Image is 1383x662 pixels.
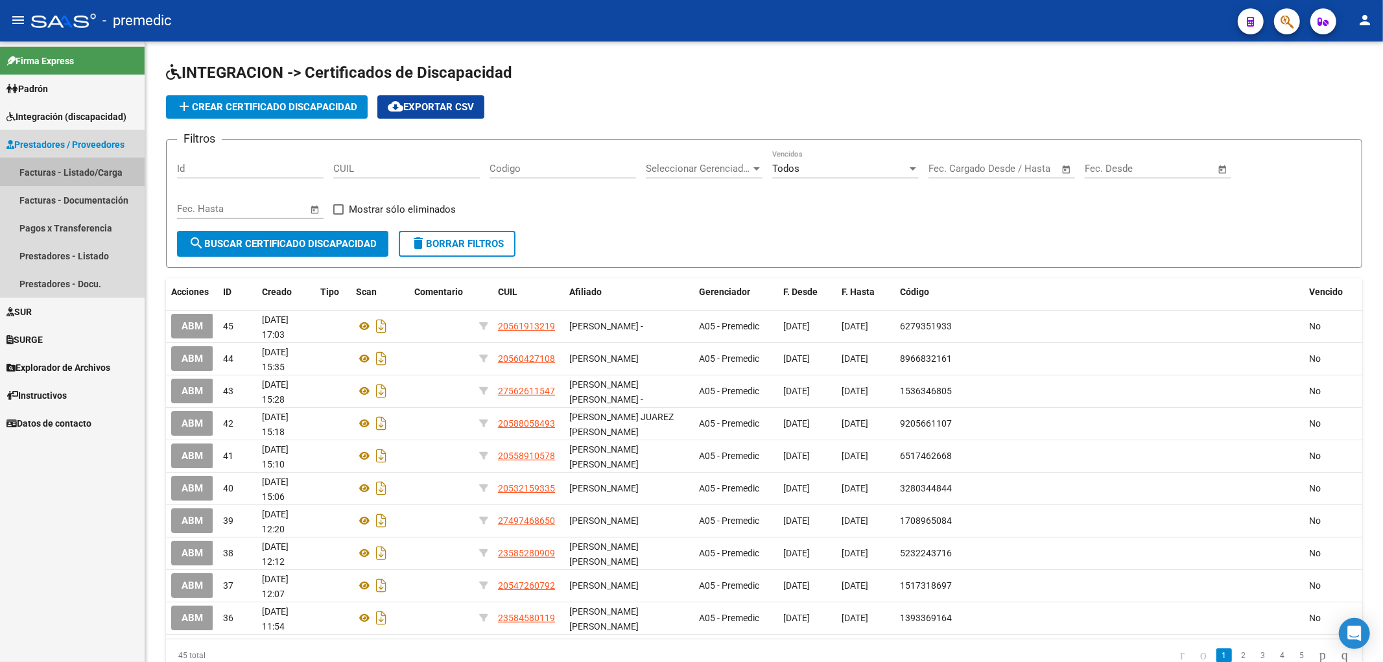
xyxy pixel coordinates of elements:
[772,163,799,174] span: Todos
[10,12,26,28] mat-icon: menu
[1085,163,1127,174] input: Start date
[1309,418,1321,429] span: No
[223,515,233,526] span: 39
[6,333,43,347] span: SURGE
[176,101,357,113] span: Crear Certificado Discapacidad
[166,278,218,306] datatable-header-cell: Acciones
[1309,386,1321,396] span: No
[399,231,515,257] button: Borrar Filtros
[895,278,1304,306] datatable-header-cell: Código
[177,130,222,148] h3: Filtros
[699,613,759,623] span: A05 - Premedic
[1309,451,1321,461] span: No
[1309,580,1321,591] span: No
[699,451,759,461] span: A05 - Premedic
[351,278,409,306] datatable-header-cell: Scan
[783,386,810,396] span: [DATE]
[171,443,213,467] button: ABM
[842,287,875,297] span: F. Hasta
[900,418,952,429] span: 9205661107
[171,346,213,370] button: ABM
[699,353,759,364] span: A05 - Premedic
[262,287,292,297] span: Creado
[182,418,203,430] span: ABM
[262,379,289,405] span: [DATE] 15:28
[694,278,778,306] datatable-header-cell: Gerenciador
[783,451,810,461] span: [DATE]
[6,82,48,96] span: Padrón
[262,477,289,502] span: [DATE] 15:06
[182,386,203,397] span: ABM
[231,203,294,215] input: End date
[842,548,868,558] span: [DATE]
[900,515,952,526] span: 1708965084
[182,515,203,527] span: ABM
[373,316,390,337] i: Descargar documento
[699,548,759,558] span: A05 - Premedic
[836,278,895,306] datatable-header-cell: F. Hasta
[498,353,555,364] span: 20560427108
[315,278,351,306] datatable-header-cell: Tipo
[166,95,368,119] button: Crear Certificado Discapacidad
[498,613,555,623] span: 23584580119
[320,287,339,297] span: Tipo
[842,515,868,526] span: [DATE]
[900,483,952,493] span: 3280344844
[223,483,233,493] span: 40
[223,548,233,558] span: 38
[783,287,818,297] span: F. Desde
[498,418,555,429] span: 20588058493
[262,347,289,372] span: [DATE] 15:35
[1309,287,1343,297] span: Vencido
[1357,12,1373,28] mat-icon: person
[171,541,213,565] button: ABM
[783,548,810,558] span: [DATE]
[262,509,289,534] span: [DATE] 12:20
[410,235,426,251] mat-icon: delete
[349,202,456,217] span: Mostrar sólo eliminados
[699,321,759,331] span: A05 - Premedic
[171,314,213,338] button: ABM
[900,321,952,331] span: 6279351933
[1309,353,1321,364] span: No
[373,543,390,563] i: Descargar documento
[498,580,555,591] span: 20547260792
[783,515,810,526] span: [DATE]
[842,613,868,623] span: [DATE]
[1309,515,1321,526] span: No
[900,287,929,297] span: Código
[783,580,810,591] span: [DATE]
[699,386,759,396] span: A05 - Premedic
[414,287,463,297] span: Comentario
[373,478,390,499] i: Descargar documento
[699,580,759,591] span: A05 - Premedic
[498,515,555,526] span: 27497468650
[6,388,67,403] span: Instructivos
[498,321,555,331] span: 20561913219
[373,445,390,466] i: Descargar documento
[373,510,390,531] i: Descargar documento
[493,278,564,306] datatable-header-cell: CUIL
[182,580,203,592] span: ABM
[498,451,555,461] span: 20558910578
[177,231,388,257] button: Buscar Certificado Discapacidad
[900,451,952,461] span: 6517462668
[171,606,213,630] button: ABM
[569,412,674,437] span: [PERSON_NAME] JUAREZ [PERSON_NAME]
[564,278,694,306] datatable-header-cell: Afiliado
[569,287,602,297] span: Afiliado
[409,278,474,306] datatable-header-cell: Comentario
[373,348,390,369] i: Descargar documento
[171,379,213,403] button: ABM
[223,287,231,297] span: ID
[900,353,952,364] span: 8966832161
[373,575,390,596] i: Descargar documento
[1216,162,1231,177] button: Open calendar
[171,476,213,500] button: ABM
[166,64,512,82] span: INTEGRACION -> Certificados de Discapacidad
[842,386,868,396] span: [DATE]
[842,321,868,331] span: [DATE]
[982,163,1045,174] input: End date
[569,321,643,331] span: [PERSON_NAME] -
[377,95,484,119] button: Exportar CSV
